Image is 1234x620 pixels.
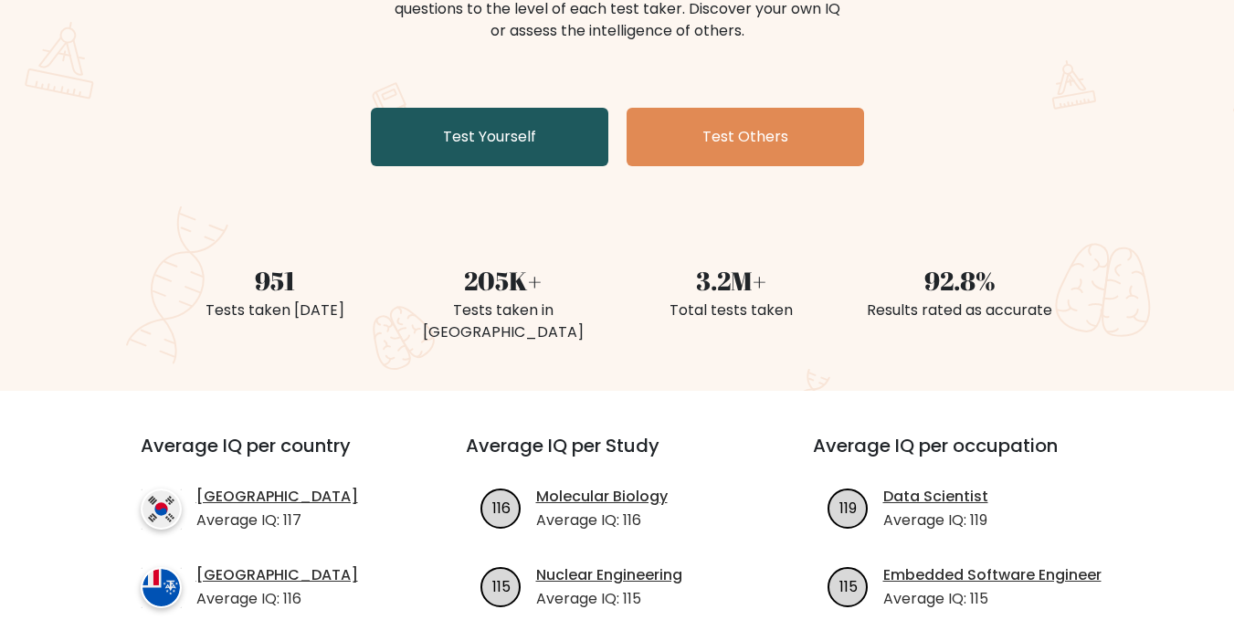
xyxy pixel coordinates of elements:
[400,299,606,343] div: Tests taken in [GEOGRAPHIC_DATA]
[371,108,608,166] a: Test Yourself
[141,435,400,478] h3: Average IQ per country
[838,575,857,596] text: 115
[491,497,510,518] text: 116
[857,299,1063,321] div: Results rated as accurate
[857,261,1063,299] div: 92.8%
[839,497,857,518] text: 119
[491,575,510,596] text: 115
[628,299,835,321] div: Total tests taken
[466,435,769,478] h3: Average IQ per Study
[628,261,835,299] div: 3.2M+
[172,261,378,299] div: 951
[536,588,682,610] p: Average IQ: 115
[196,486,358,508] a: [GEOGRAPHIC_DATA]
[196,588,358,610] p: Average IQ: 116
[141,567,182,608] img: country
[400,261,606,299] div: 205K+
[536,486,668,508] a: Molecular Biology
[196,510,358,531] p: Average IQ: 117
[536,510,668,531] p: Average IQ: 116
[883,588,1102,610] p: Average IQ: 115
[196,564,358,586] a: [GEOGRAPHIC_DATA]
[883,510,988,531] p: Average IQ: 119
[536,564,682,586] a: Nuclear Engineering
[883,564,1102,586] a: Embedded Software Engineer
[627,108,864,166] a: Test Others
[813,435,1116,478] h3: Average IQ per occupation
[172,299,378,321] div: Tests taken [DATE]
[883,486,988,508] a: Data Scientist
[141,489,182,530] img: country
